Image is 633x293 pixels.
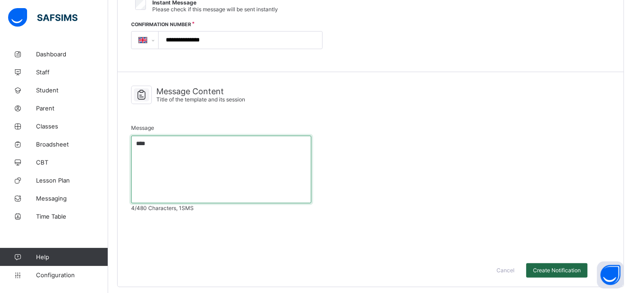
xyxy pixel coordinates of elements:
span: Title of the template and its session [156,96,245,103]
span: Cancel [496,267,515,274]
span: Help [36,253,108,261]
button: Open asap [597,261,624,288]
span: Configuration [36,271,108,279]
span: Staff [36,69,108,76]
span: Student [36,87,108,94]
span: CBT [36,159,108,166]
span: 4 /480 Characters, 1 SMS [131,205,610,211]
span: Lesson Plan [36,177,108,184]
span: Classes [36,123,108,130]
span: Dashboard [36,50,108,58]
label: Confirmation Number [131,22,191,27]
span: Message Content [156,87,245,96]
span: Messaging [36,195,108,202]
span: Broadsheet [36,141,108,148]
span: Please check if this message will be sent instantly [152,6,278,13]
span: Message [131,124,154,131]
img: safsims [8,8,77,27]
span: Create Notification [533,267,581,274]
span: Parent [36,105,108,112]
span: Time Table [36,213,108,220]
